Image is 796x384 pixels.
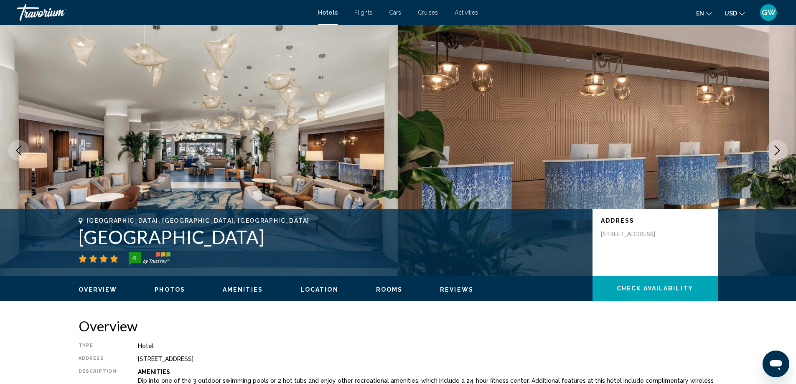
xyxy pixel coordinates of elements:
a: Activities [455,9,478,16]
button: Location [300,286,338,293]
span: [GEOGRAPHIC_DATA], [GEOGRAPHIC_DATA], [GEOGRAPHIC_DATA] [87,217,310,224]
span: Check Availability [617,285,693,292]
a: Flights [354,9,372,16]
h2: Overview [79,318,718,334]
div: Hotel [138,343,718,349]
button: Next image [767,140,788,161]
p: [STREET_ADDRESS] [601,230,668,238]
div: Address [79,356,117,362]
div: 4 [126,253,143,263]
button: Amenities [223,286,263,293]
iframe: Button to launch messaging window [763,351,789,377]
img: trustyou-badge-hor.svg [129,252,170,265]
button: Check Availability [593,276,718,301]
button: Change language [696,7,712,19]
div: Type [79,343,117,349]
button: Rooms [376,286,403,293]
button: Previous image [8,140,29,161]
a: Hotels [318,9,338,16]
a: Travorium [17,4,310,21]
div: [STREET_ADDRESS] [138,356,718,362]
a: Cruises [418,9,438,16]
h1: [GEOGRAPHIC_DATA] [79,226,584,248]
span: en [696,10,704,17]
button: Change currency [725,7,745,19]
span: USD [725,10,737,17]
button: Reviews [440,286,473,293]
p: Address [601,217,710,224]
button: User Menu [758,4,779,21]
span: GW [762,8,776,17]
button: Photos [155,286,185,293]
b: Amenities [138,369,170,375]
a: Cars [389,9,401,16]
button: Overview [79,286,117,293]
